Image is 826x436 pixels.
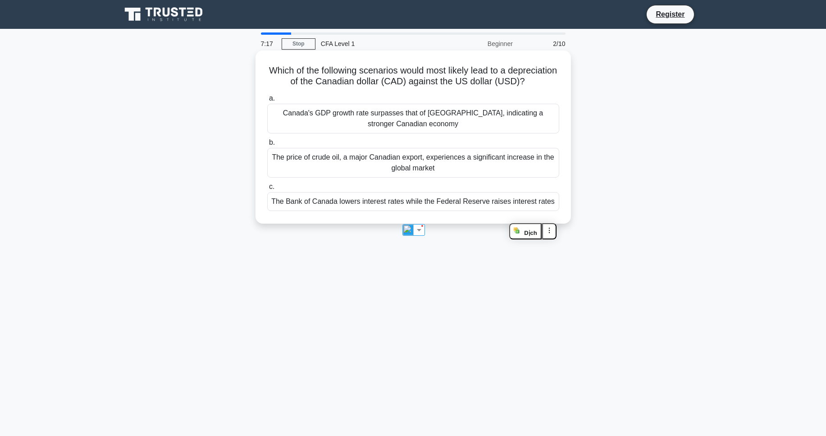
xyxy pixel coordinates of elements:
[315,35,439,53] div: CFA Level 1
[267,192,559,211] div: The Bank of Canada lowers interest rates while the Federal Reserve raises interest rates
[650,9,690,20] a: Register
[266,65,560,87] h5: Which of the following scenarios would most likely lead to a depreciation of the Canadian dollar ...
[269,138,275,146] span: b.
[518,35,571,53] div: 2/10
[439,35,518,53] div: Beginner
[267,148,559,178] div: The price of crude oil, a major Canadian export, experiences a significant increase in the global...
[269,183,274,190] span: c.
[282,38,315,50] a: Stop
[269,94,275,102] span: a.
[256,35,282,53] div: 7:17
[267,104,559,133] div: Canada's GDP growth rate surpasses that of [GEOGRAPHIC_DATA], indicating a stronger Canadian economy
